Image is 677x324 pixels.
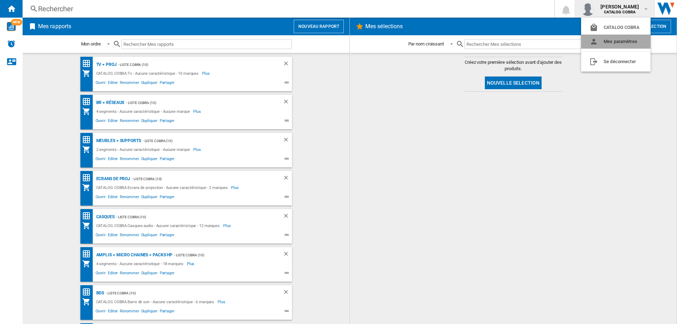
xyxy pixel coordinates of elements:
button: CATALOG COBRA [581,20,651,35]
button: Se déconnecter [581,55,651,69]
button: Mes paramètres [581,35,651,49]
